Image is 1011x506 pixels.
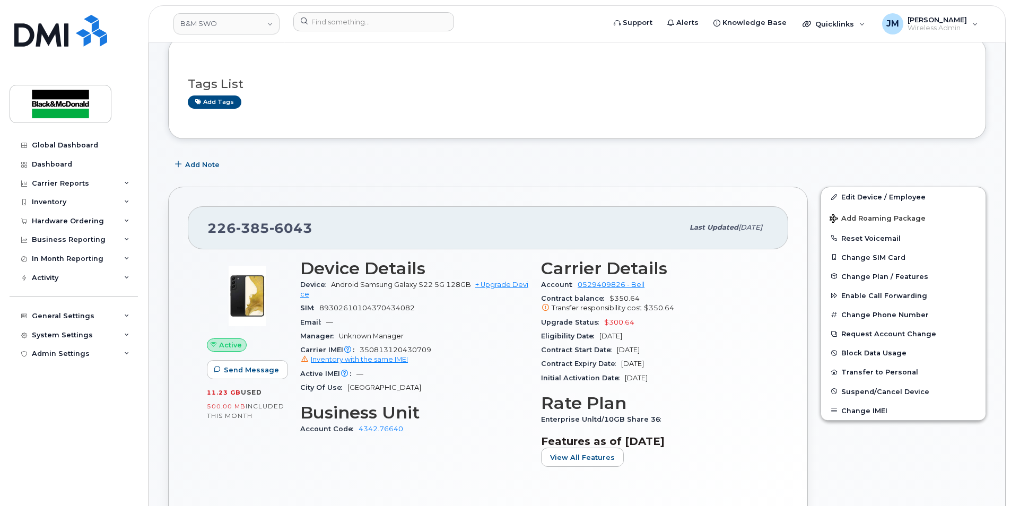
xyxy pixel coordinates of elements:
[541,435,769,448] h3: Features as of [DATE]
[821,187,986,206] a: Edit Device / Employee
[604,318,634,326] span: $300.64
[300,383,347,391] span: City Of Use
[300,355,408,363] a: Inventory with the same IMEI
[606,12,660,33] a: Support
[821,401,986,420] button: Change IMEI
[875,13,986,34] div: Jennifer Murphy
[269,220,312,236] span: 6043
[207,389,241,396] span: 11.23 GB
[185,160,220,170] span: Add Note
[578,281,644,289] a: 0529409826 - Bell
[188,95,241,109] a: Add tags
[886,18,899,30] span: JM
[359,425,403,433] a: 4342.76640
[331,281,471,289] span: Android Samsung Galaxy S22 5G 128GB
[690,223,738,231] span: Last updated
[541,281,578,289] span: Account
[541,332,599,340] span: Eligibility Date
[300,281,331,289] span: Device
[300,370,356,378] span: Active IMEI
[311,355,408,363] span: Inventory with the same IMEI
[300,259,528,278] h3: Device Details
[599,332,622,340] span: [DATE]
[224,365,279,375] span: Send Message
[300,304,319,312] span: SIM
[339,332,404,340] span: Unknown Manager
[326,318,333,326] span: —
[215,264,279,328] img: image20231002-3703462-1qw5fnl.jpeg
[207,220,312,236] span: 226
[168,155,229,174] button: Add Note
[319,304,415,312] span: 89302610104370434082
[300,403,528,422] h3: Business Unit
[541,318,604,326] span: Upgrade Status
[821,267,986,286] button: Change Plan / Features
[207,360,288,379] button: Send Message
[550,452,615,463] span: View All Features
[188,77,966,91] h3: Tags List
[541,346,617,354] span: Contract Start Date
[541,448,624,467] button: View All Features
[830,214,926,224] span: Add Roaming Package
[541,294,769,313] span: $350.64
[625,374,648,382] span: [DATE]
[841,387,929,395] span: Suspend/Cancel Device
[219,340,242,350] span: Active
[841,292,927,300] span: Enable Call Forwarding
[676,18,699,28] span: Alerts
[821,248,986,267] button: Change SIM Card
[541,259,769,278] h3: Carrier Details
[347,383,421,391] span: [GEOGRAPHIC_DATA]
[241,388,262,396] span: used
[795,13,873,34] div: Quicklinks
[236,220,269,236] span: 385
[207,402,284,420] span: included this month
[644,304,674,312] span: $350.64
[821,362,986,381] button: Transfer to Personal
[300,425,359,433] span: Account Code
[541,374,625,382] span: Initial Activation Date
[293,12,454,31] input: Find something...
[821,286,986,305] button: Enable Call Forwarding
[706,12,794,33] a: Knowledge Base
[300,346,360,354] span: Carrier IMEI
[722,18,787,28] span: Knowledge Base
[621,360,644,368] span: [DATE]
[541,394,769,413] h3: Rate Plan
[821,324,986,343] button: Request Account Change
[660,12,706,33] a: Alerts
[207,403,246,410] span: 500.00 MB
[821,207,986,229] button: Add Roaming Package
[908,15,967,24] span: [PERSON_NAME]
[841,272,928,280] span: Change Plan / Features
[541,294,609,302] span: Contract balance
[623,18,652,28] span: Support
[552,304,642,312] span: Transfer responsibility cost
[541,360,621,368] span: Contract Expiry Date
[821,382,986,401] button: Suspend/Cancel Device
[356,370,363,378] span: —
[173,13,280,34] a: B&M SWO
[300,332,339,340] span: Manager
[815,20,854,28] span: Quicklinks
[908,24,967,32] span: Wireless Admin
[821,229,986,248] button: Reset Voicemail
[821,305,986,324] button: Change Phone Number
[300,318,326,326] span: Email
[300,346,528,365] span: 350813120430709
[617,346,640,354] span: [DATE]
[738,223,762,231] span: [DATE]
[821,343,986,362] button: Block Data Usage
[541,415,666,423] span: Enterprise Unltd/10GB Share 36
